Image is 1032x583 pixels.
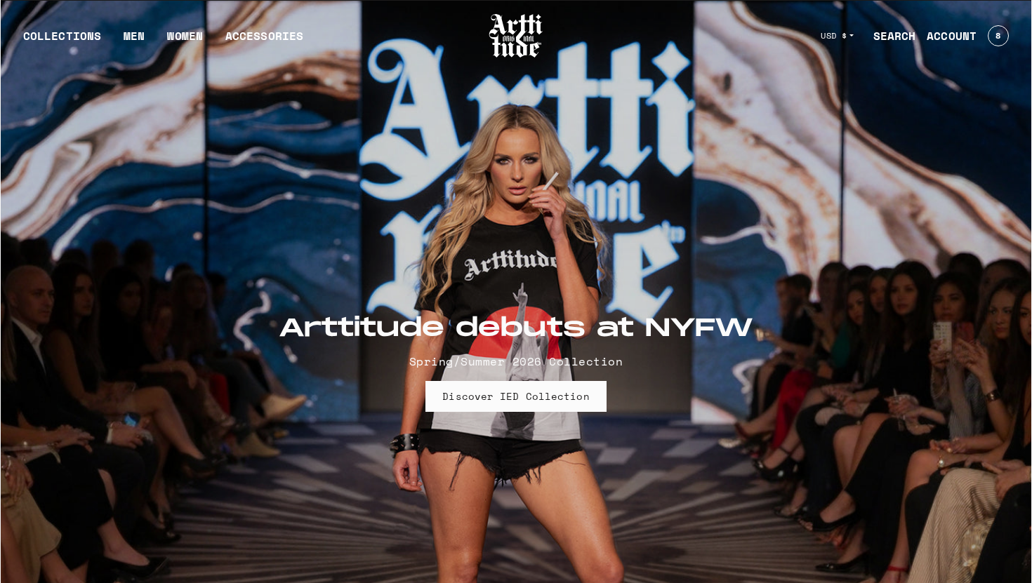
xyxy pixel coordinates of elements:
[995,32,1000,40] span: 8
[279,314,753,344] h2: Arttitude debuts at NYFW
[279,353,753,370] p: Spring/Summer 2026 Collection
[225,27,303,55] div: ACCESSORIES
[488,12,544,60] img: Arttitude
[821,30,847,41] span: USD $
[12,27,315,55] ul: Main navigation
[977,20,1009,52] a: Open cart
[23,27,101,55] div: COLLECTIONS
[124,27,145,55] a: MEN
[425,381,606,412] a: Discover IED Collection
[862,22,916,50] a: SEARCH
[167,27,203,55] a: WOMEN
[915,22,977,50] a: ACCOUNT
[812,20,862,51] button: USD $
